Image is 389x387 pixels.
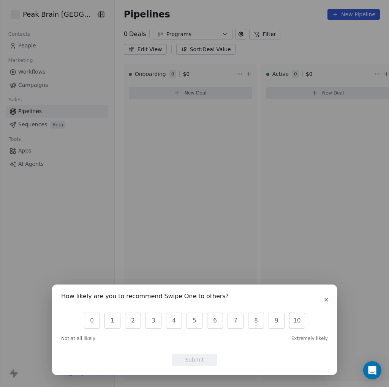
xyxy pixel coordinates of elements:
button: 8 [248,313,264,329]
button: 1 [104,313,120,329]
button: 0 [84,313,100,329]
button: 5 [187,313,202,329]
h1: How likely are you to recommend Swipe One to others? [61,294,229,301]
button: 7 [228,313,244,329]
span: Not at all likely [61,335,95,341]
button: 10 [289,313,305,329]
button: 9 [269,313,285,329]
button: 2 [125,313,141,329]
button: 6 [207,313,223,329]
button: 4 [166,313,182,329]
button: Submit [172,354,217,366]
button: 3 [145,313,161,329]
span: Extremely likely [291,335,328,341]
